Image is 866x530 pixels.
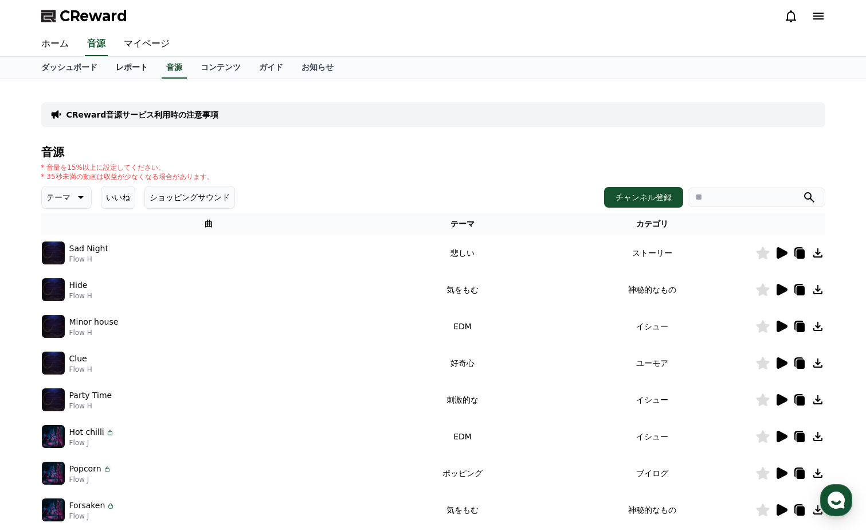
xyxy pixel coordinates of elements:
p: Flow J [69,475,112,484]
p: Flow H [69,402,112,411]
p: Popcorn [69,463,101,475]
a: 音源 [85,32,108,56]
p: Clue [69,353,87,365]
td: 悲しい [376,235,548,271]
p: Party Time [69,389,112,402]
a: Home [3,364,76,392]
p: Flow H [69,328,119,337]
p: Flow H [69,291,92,301]
td: EDM [376,418,548,455]
button: ショッピングサウンド [144,186,235,209]
td: ブイログ [549,455,755,492]
p: Flow J [69,512,116,521]
td: イシュー [549,308,755,345]
img: music [42,388,65,411]
a: CReward [41,7,127,25]
p: テーマ [46,189,70,205]
a: 音源 [162,57,187,79]
a: Messages [76,364,148,392]
td: 神秘的なもの [549,271,755,308]
td: イシュー [549,418,755,455]
p: Sad Night [69,243,108,255]
a: Settings [148,364,220,392]
img: music [42,498,65,521]
a: お知らせ [292,57,343,79]
td: 好奇心 [376,345,548,381]
img: music [42,425,65,448]
img: music [42,278,65,301]
button: いいね [101,186,135,209]
span: CReward [60,7,127,25]
button: チャンネル登録 [604,187,683,208]
p: * 音量を15%以上に設定してください。 [41,163,214,172]
p: Forsaken [69,500,105,512]
td: ポッピング [376,455,548,492]
a: ホーム [32,32,78,56]
p: Hot chilli [69,426,104,438]
td: EDM [376,308,548,345]
p: Hide [69,279,88,291]
span: Home [29,381,49,390]
th: テーマ [376,213,548,235]
a: コンテンツ [191,57,250,79]
a: ダッシュボード [32,57,107,79]
a: CReward音源サービス利用時の注意事項 [66,109,219,120]
p: Flow J [69,438,115,447]
button: テーマ [41,186,92,209]
th: 曲 [41,213,377,235]
p: * 35秒未満の動画は収益が少なくなる場合があります。 [41,172,214,181]
a: マイページ [115,32,179,56]
th: カテゴリ [549,213,755,235]
td: イシュー [549,381,755,418]
td: 気をもむ [376,492,548,528]
td: 刺激的な [376,381,548,418]
td: ユーモア [549,345,755,381]
a: ガイド [250,57,292,79]
span: Messages [95,381,129,391]
td: 神秘的なもの [549,492,755,528]
img: music [42,315,65,338]
h4: 音源 [41,146,825,158]
img: music [42,462,65,485]
img: music [42,352,65,375]
td: ストーリー [549,235,755,271]
p: Minor house [69,316,119,328]
span: Settings [170,381,198,390]
td: 気をもむ [376,271,548,308]
a: レポート [107,57,157,79]
p: Flow H [69,255,108,264]
img: music [42,241,65,264]
p: Flow H [69,365,92,374]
